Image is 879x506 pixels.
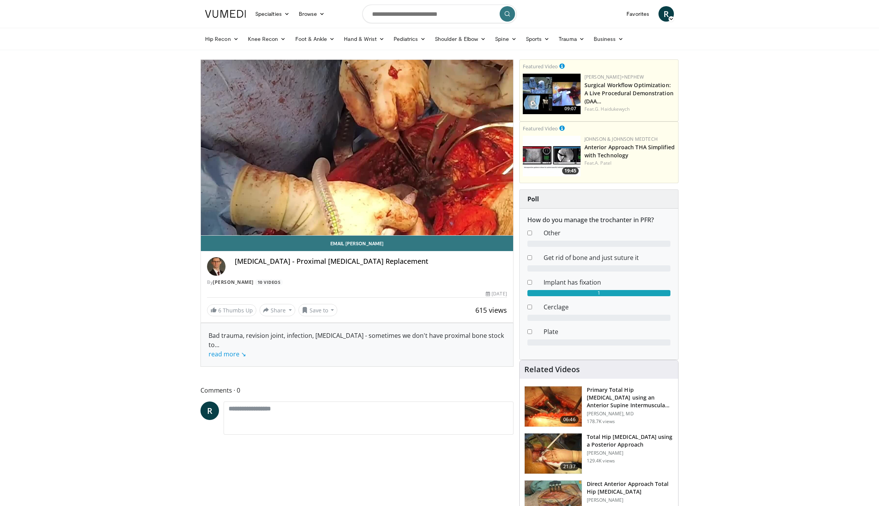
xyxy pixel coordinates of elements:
video-js: Video Player [201,60,513,236]
div: Feat. [584,160,675,167]
a: G. Haidukewych [595,106,630,112]
a: Hand & Wrist [339,31,389,47]
strong: Poll [527,195,539,203]
a: Business [589,31,628,47]
h3: Primary Total Hip [MEDICAL_DATA] using an Anterior Supine Intermuscula… [587,386,674,409]
a: Anterior Approach THA Simplified with Technology [584,143,675,159]
a: Surgical Workflow Optimization: A Live Procedural Demonstration (DAA… [584,81,674,105]
span: 09:07 [562,105,579,112]
a: Foot & Ankle [291,31,340,47]
p: [PERSON_NAME] [587,450,674,456]
div: [DATE] [486,290,507,297]
a: read more ↘ [209,350,246,358]
span: Comments 0 [200,385,514,395]
dd: Get rid of bone and just suture it [538,253,676,262]
a: Sports [521,31,554,47]
span: ... [209,341,246,358]
span: 19:45 [562,167,579,174]
button: Share [259,304,295,316]
a: Pediatrics [389,31,430,47]
span: 6 [218,307,221,314]
a: [PERSON_NAME]+Nephew [584,74,644,80]
a: 10 Videos [255,279,283,286]
div: By [207,279,507,286]
h4: [MEDICAL_DATA] - Proximal [MEDICAL_DATA] Replacement [235,257,507,266]
dd: Cerclage [538,302,676,312]
img: 263423_3.png.150x105_q85_crop-smart_upscale.jpg [525,386,582,427]
a: Browse [294,6,330,22]
a: Knee Recon [243,31,291,47]
small: Featured Video [523,125,558,132]
img: Avatar [207,257,226,276]
a: Favorites [622,6,654,22]
span: 21:37 [560,463,579,471]
a: R [658,6,674,22]
h6: How do you manage the trochanter in PFR? [527,216,670,224]
small: Featured Video [523,63,558,70]
a: [PERSON_NAME] [213,279,254,285]
a: 06:46 Primary Total Hip [MEDICAL_DATA] using an Anterior Supine Intermuscula… [PERSON_NAME], MD 1... [524,386,674,427]
p: [PERSON_NAME] [587,497,674,503]
a: Specialties [251,6,294,22]
a: Trauma [554,31,589,47]
dd: Implant has fixation [538,278,676,287]
dd: Plate [538,327,676,336]
button: Save to [298,304,338,316]
span: 615 views [475,305,507,315]
p: [PERSON_NAME], MD [587,411,674,417]
img: 06bb1c17-1231-4454-8f12-6191b0b3b81a.150x105_q85_crop-smart_upscale.jpg [523,136,581,176]
a: 19:45 [523,136,581,176]
h3: Direct Anterior Approach Total Hip [MEDICAL_DATA] [587,480,674,496]
div: Feat. [584,106,675,113]
a: Spine [490,31,521,47]
a: 6 Thumbs Up [207,304,256,316]
div: 1 [527,290,670,296]
a: R [200,401,219,420]
p: 129.4K views [587,458,615,464]
span: 06:46 [560,416,579,423]
a: Hip Recon [200,31,243,47]
a: Shoulder & Elbow [430,31,490,47]
dd: Other [538,228,676,238]
h3: Total Hip [MEDICAL_DATA] using a Posterior Approach [587,433,674,449]
img: bcfc90b5-8c69-4b20-afee-af4c0acaf118.150x105_q85_crop-smart_upscale.jpg [523,74,581,114]
a: A. Patel [595,160,611,166]
a: Email [PERSON_NAME] [201,236,513,251]
h4: Related Videos [524,365,580,374]
div: Bad trauma, revision joint, infection, [MEDICAL_DATA] - sometimes we don't have proximal bone sto... [209,331,505,359]
a: Johnson & Johnson MedTech [584,136,658,142]
img: 286987_0000_1.png.150x105_q85_crop-smart_upscale.jpg [525,433,582,474]
input: Search topics, interventions [362,5,517,23]
img: VuMedi Logo [205,10,246,18]
a: 21:37 Total Hip [MEDICAL_DATA] using a Posterior Approach [PERSON_NAME] 129.4K views [524,433,674,474]
p: 178.7K views [587,418,615,425]
a: 09:07 [523,74,581,114]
